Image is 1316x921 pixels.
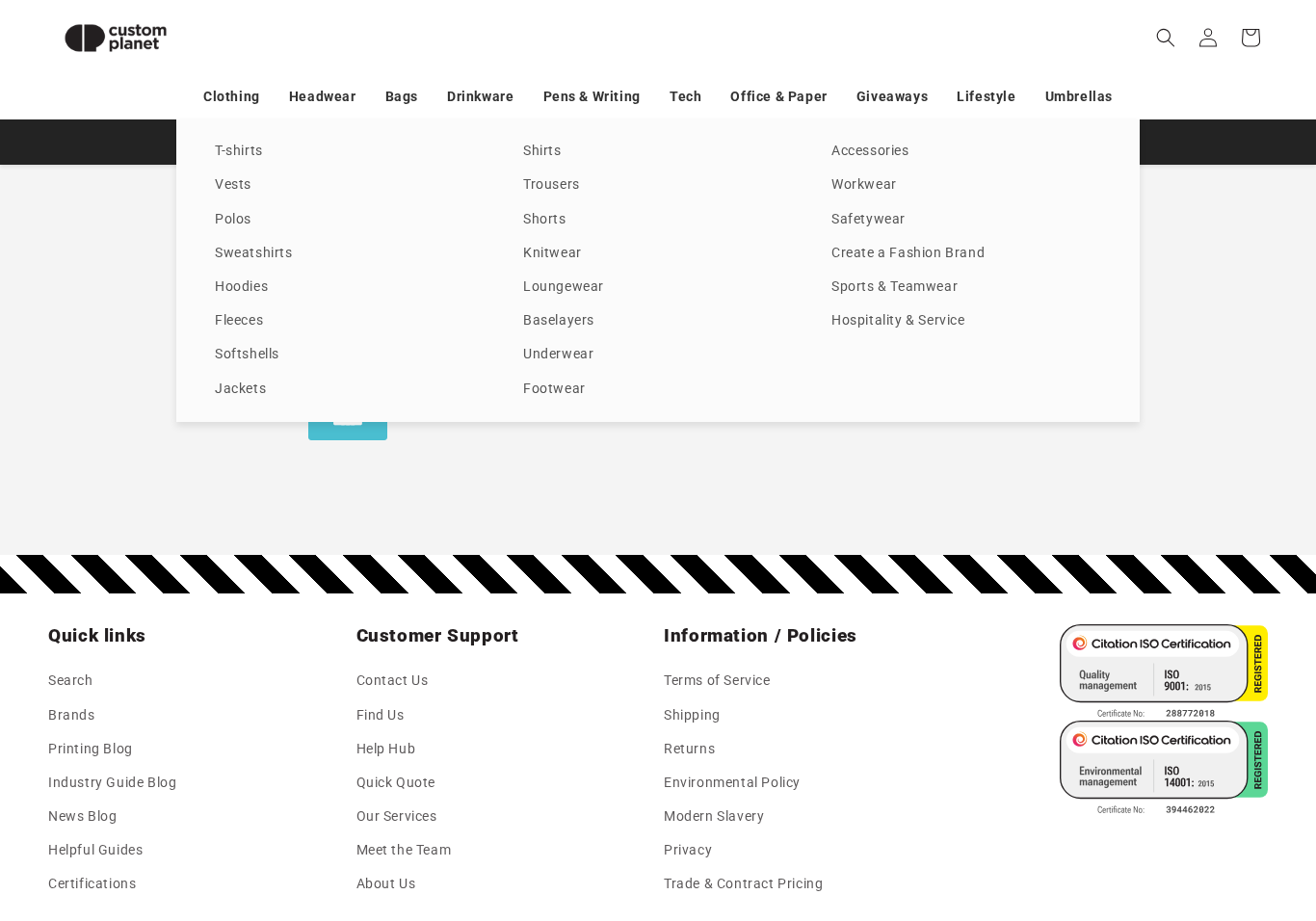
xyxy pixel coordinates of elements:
[447,80,513,114] a: Drinkware
[664,766,801,800] a: Environmental Policy
[664,833,712,867] a: Privacy
[831,241,1101,267] a: Create a Fashion Brand
[215,377,485,403] a: Jackets
[356,624,653,647] h2: Customer Support
[215,139,485,165] a: T-shirts
[856,80,928,114] a: Giveaways
[215,342,485,368] a: Softshells
[543,80,641,114] a: Pens & Writing
[215,241,485,267] a: Sweatshirts
[356,698,405,732] a: Find Us
[1045,80,1113,114] a: Umbrellas
[48,800,117,833] a: News Blog
[523,207,793,233] a: Shorts
[831,172,1101,198] a: Workwear
[356,669,429,697] a: Contact Us
[203,80,260,114] a: Clothing
[356,867,416,901] a: About Us
[215,207,485,233] a: Polos
[48,833,143,867] a: Helpful Guides
[831,275,1101,301] a: Sports & Teamwear
[730,80,827,114] a: Office & Paper
[48,867,136,901] a: Certifications
[48,732,133,766] a: Printing Blog
[523,241,793,267] a: Knitwear
[356,833,452,867] a: Meet the Team
[986,713,1316,921] iframe: Chat Widget
[831,207,1101,233] a: Safetywear
[215,275,485,301] a: Hoodies
[664,669,771,697] a: Terms of Service
[215,172,485,198] a: Vests
[1145,16,1187,59] summary: Search
[48,698,95,732] a: Brands
[356,800,437,833] a: Our Services
[670,80,701,114] a: Tech
[831,308,1101,334] a: Hospitality & Service
[289,80,356,114] a: Headwear
[523,377,793,403] a: Footwear
[664,698,721,732] a: Shipping
[664,800,764,833] a: Modern Slavery
[664,732,715,766] a: Returns
[523,308,793,334] a: Baselayers
[523,275,793,301] a: Loungewear
[215,308,485,334] a: Fleeces
[523,342,793,368] a: Underwear
[48,8,183,68] img: Custom Planet
[48,624,345,647] h2: Quick links
[957,80,1015,114] a: Lifestyle
[664,624,961,647] h2: Information / Policies
[1060,624,1268,721] img: ISO 9001 Certified
[523,139,793,165] a: Shirts
[831,139,1101,165] a: Accessories
[356,766,436,800] a: Quick Quote
[48,766,176,800] a: Industry Guide Blog
[385,80,418,114] a: Bags
[523,172,793,198] a: Trousers
[48,669,93,697] a: Search
[664,867,823,901] a: Trade & Contract Pricing
[356,732,416,766] a: Help Hub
